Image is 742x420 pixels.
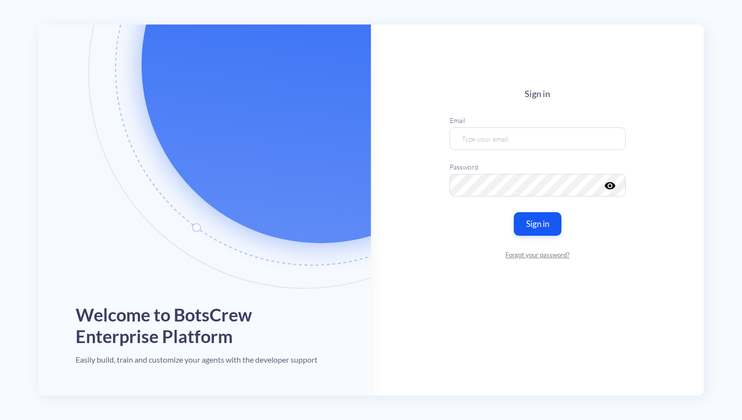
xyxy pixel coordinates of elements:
label: Password [450,161,626,172]
h4: Sign in [450,89,626,99]
a: Forgot your password? [450,250,626,260]
h4: Easily build, train and customize your agents with the developer support [76,355,318,364]
button: Sign in [513,212,561,235]
input: Type your email [450,127,626,149]
i: visibility [604,179,615,191]
h1: Welcome to BotsCrew Enterprise Platform [76,304,334,346]
button: visibility [604,179,613,185]
label: Email [450,115,626,125]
